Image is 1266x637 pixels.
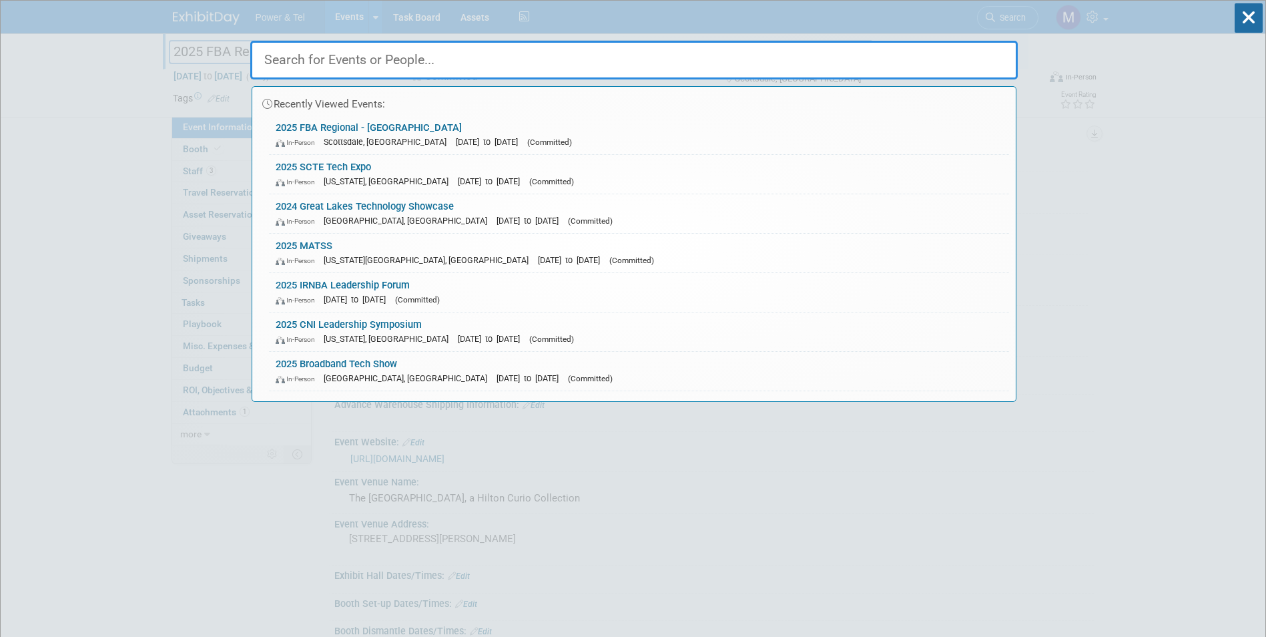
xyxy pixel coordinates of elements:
[538,255,607,265] span: [DATE] to [DATE]
[497,216,565,226] span: [DATE] to [DATE]
[497,373,565,383] span: [DATE] to [DATE]
[529,177,574,186] span: (Committed)
[269,352,1009,391] a: 2025 Broadband Tech Show In-Person [GEOGRAPHIC_DATA], [GEOGRAPHIC_DATA] [DATE] to [DATE] (Committed)
[269,194,1009,233] a: 2024 Great Lakes Technology Showcase In-Person [GEOGRAPHIC_DATA], [GEOGRAPHIC_DATA] [DATE] to [DA...
[456,137,525,147] span: [DATE] to [DATE]
[529,335,574,344] span: (Committed)
[269,155,1009,194] a: 2025 SCTE Tech Expo In-Person [US_STATE], [GEOGRAPHIC_DATA] [DATE] to [DATE] (Committed)
[395,295,440,304] span: (Committed)
[269,234,1009,272] a: 2025 MATSS In-Person [US_STATE][GEOGRAPHIC_DATA], [GEOGRAPHIC_DATA] [DATE] to [DATE] (Committed)
[458,334,527,344] span: [DATE] to [DATE]
[276,217,321,226] span: In-Person
[324,334,455,344] span: [US_STATE], [GEOGRAPHIC_DATA]
[276,138,321,147] span: In-Person
[324,255,535,265] span: [US_STATE][GEOGRAPHIC_DATA], [GEOGRAPHIC_DATA]
[458,176,527,186] span: [DATE] to [DATE]
[250,41,1018,79] input: Search for Events or People...
[568,374,613,383] span: (Committed)
[324,137,453,147] span: Scottsdale, [GEOGRAPHIC_DATA]
[568,216,613,226] span: (Committed)
[324,176,455,186] span: [US_STATE], [GEOGRAPHIC_DATA]
[276,335,321,344] span: In-Person
[259,87,1009,116] div: Recently Viewed Events:
[276,296,321,304] span: In-Person
[609,256,654,265] span: (Committed)
[269,116,1009,154] a: 2025 FBA Regional - [GEOGRAPHIC_DATA] In-Person Scottsdale, [GEOGRAPHIC_DATA] [DATE] to [DATE] (C...
[324,294,392,304] span: [DATE] to [DATE]
[276,178,321,186] span: In-Person
[276,256,321,265] span: In-Person
[269,273,1009,312] a: 2025 IRNBA Leadership Forum In-Person [DATE] to [DATE] (Committed)
[527,138,572,147] span: (Committed)
[276,375,321,383] span: In-Person
[269,312,1009,351] a: 2025 CNI Leadership Symposium In-Person [US_STATE], [GEOGRAPHIC_DATA] [DATE] to [DATE] (Committed)
[324,373,494,383] span: [GEOGRAPHIC_DATA], [GEOGRAPHIC_DATA]
[324,216,494,226] span: [GEOGRAPHIC_DATA], [GEOGRAPHIC_DATA]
